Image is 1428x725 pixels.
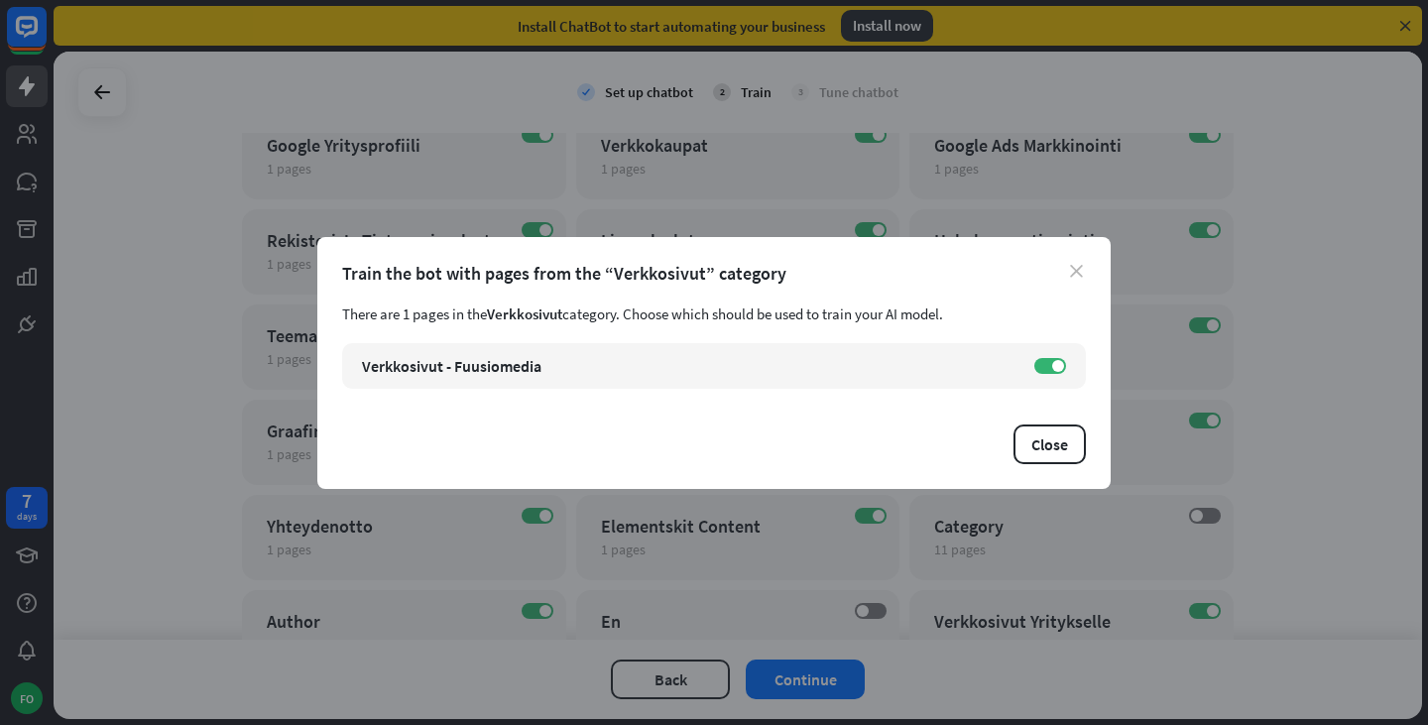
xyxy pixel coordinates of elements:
div: Train [741,83,772,101]
i: close [1070,265,1083,278]
div: Set up chatbot [605,83,693,101]
div: 2 [713,83,731,101]
button: Open LiveChat chat widget [16,8,75,67]
div: Tune chatbot [819,83,898,101]
i: check [577,83,595,101]
button: Close [1013,424,1086,464]
div: Train the bot with pages from the “Verkkosivut” category [342,262,1086,285]
div: There are 1 pages in the category. Choose which should be used to train your AI model. [342,304,1086,323]
div: 3 [791,83,809,101]
span: Verkkosivut [487,304,562,323]
div: Verkkosivut - Fuusiomedia [362,356,1014,376]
